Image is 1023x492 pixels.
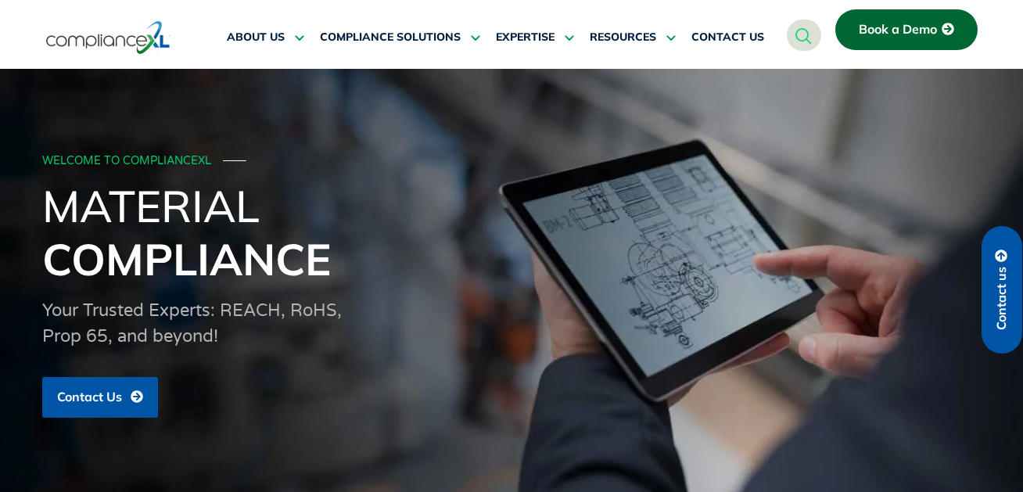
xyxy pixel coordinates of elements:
span: Book a Demo [859,23,937,37]
a: RESOURCES [590,19,676,56]
span: Contact us [995,267,1009,330]
a: navsearch-button [787,20,821,51]
a: Book a Demo [835,9,978,50]
span: COMPLIANCE SOLUTIONS [320,31,461,45]
span: CONTACT US [691,31,764,45]
div: WELCOME TO COMPLIANCEXL [42,155,976,168]
a: CONTACT US [691,19,764,56]
img: logo-one.svg [46,20,170,56]
span: ─── [223,154,246,167]
h1: Material [42,179,981,286]
span: RESOURCES [590,31,656,45]
span: Contact Us [57,390,122,404]
a: ABOUT US [227,19,304,56]
a: Contact us [982,226,1022,354]
a: EXPERTISE [496,19,574,56]
span: Compliance [42,232,331,286]
a: COMPLIANCE SOLUTIONS [320,19,480,56]
span: ABOUT US [227,31,285,45]
span: EXPERTISE [496,31,555,45]
a: Contact Us [42,377,158,418]
span: Your Trusted Experts: REACH, RoHS, Prop 65, and beyond! [42,300,342,347]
